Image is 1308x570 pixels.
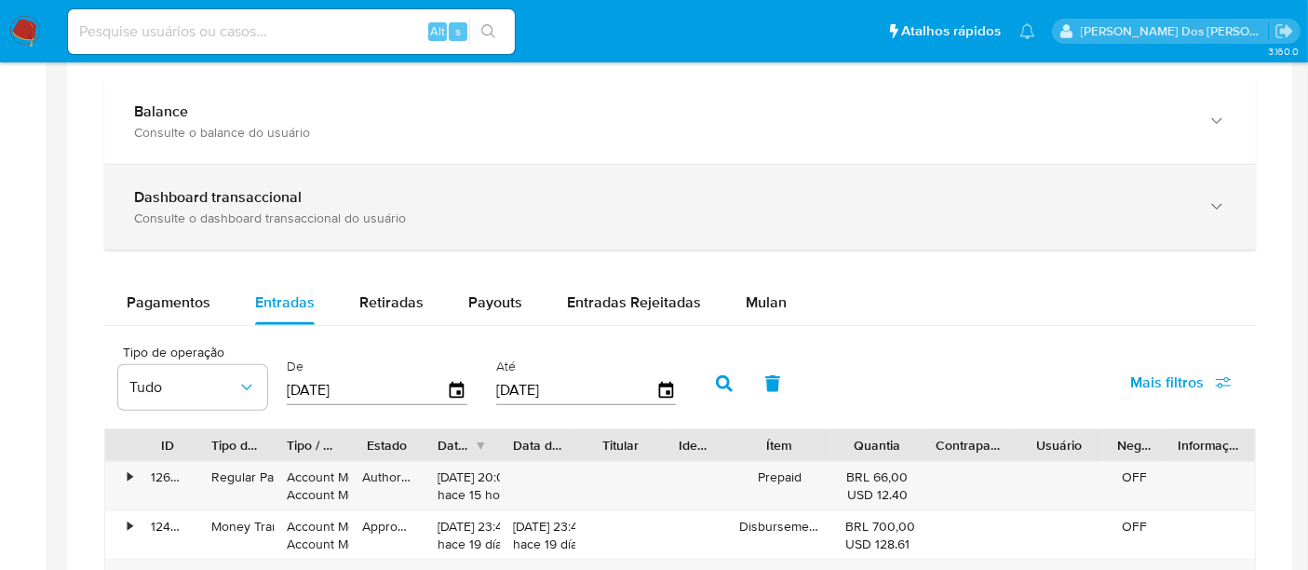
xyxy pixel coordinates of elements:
[1268,44,1299,59] span: 3.160.0
[430,22,445,40] span: Alt
[469,19,507,45] button: search-icon
[1274,21,1294,41] a: Sair
[68,20,515,44] input: Pesquise usuários ou casos...
[455,22,461,40] span: s
[1081,22,1269,40] p: renato.lopes@mercadopago.com.br
[901,21,1001,41] span: Atalhos rápidos
[1019,23,1035,39] a: Notificações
